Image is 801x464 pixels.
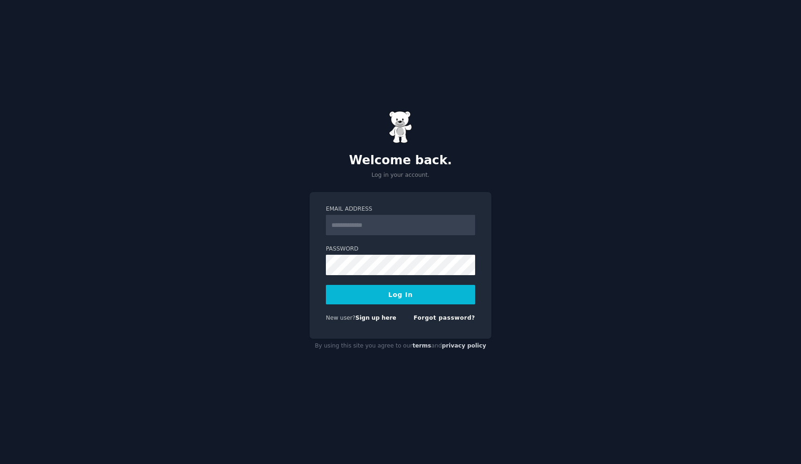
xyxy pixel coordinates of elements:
[413,315,475,321] a: Forgot password?
[389,111,412,143] img: Gummy Bear
[326,285,475,304] button: Log In
[442,342,486,349] a: privacy policy
[413,342,431,349] a: terms
[356,315,396,321] a: Sign up here
[326,205,475,213] label: Email Address
[326,245,475,253] label: Password
[310,171,491,180] p: Log in your account.
[310,339,491,354] div: By using this site you agree to our and
[326,315,356,321] span: New user?
[310,153,491,168] h2: Welcome back.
